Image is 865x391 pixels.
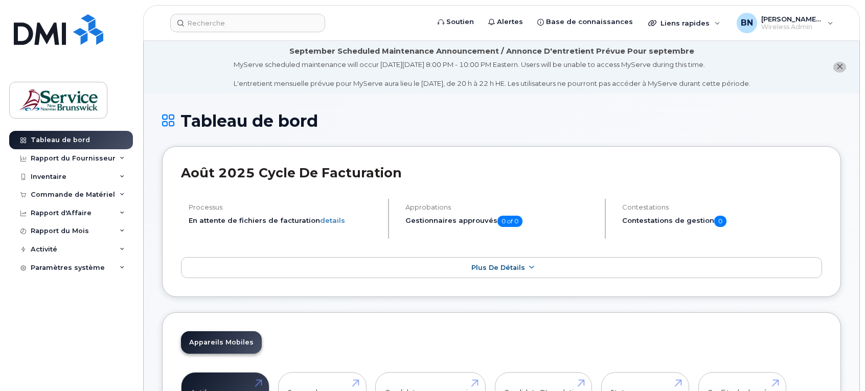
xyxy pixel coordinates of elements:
[714,216,726,227] span: 0
[181,165,822,180] h2: août 2025 Cycle de facturation
[181,331,262,354] a: Appareils Mobiles
[497,216,522,227] span: 0 of 0
[189,216,379,225] li: En attente de fichiers de facturation
[189,203,379,211] h4: Processus
[833,62,846,73] button: close notification
[622,216,822,227] h5: Contestations de gestion
[405,216,596,227] h5: Gestionnaires approuvés
[320,216,345,224] a: details
[471,264,525,271] span: Plus de détails
[234,60,750,88] div: MyServe scheduled maintenance will occur [DATE][DATE] 8:00 PM - 10:00 PM Eastern. Users will be u...
[405,203,596,211] h4: Approbations
[289,46,694,57] div: September Scheduled Maintenance Announcement / Annonce D'entretient Prévue Pour septembre
[622,203,822,211] h4: Contestations
[162,112,841,130] h1: Tableau de bord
